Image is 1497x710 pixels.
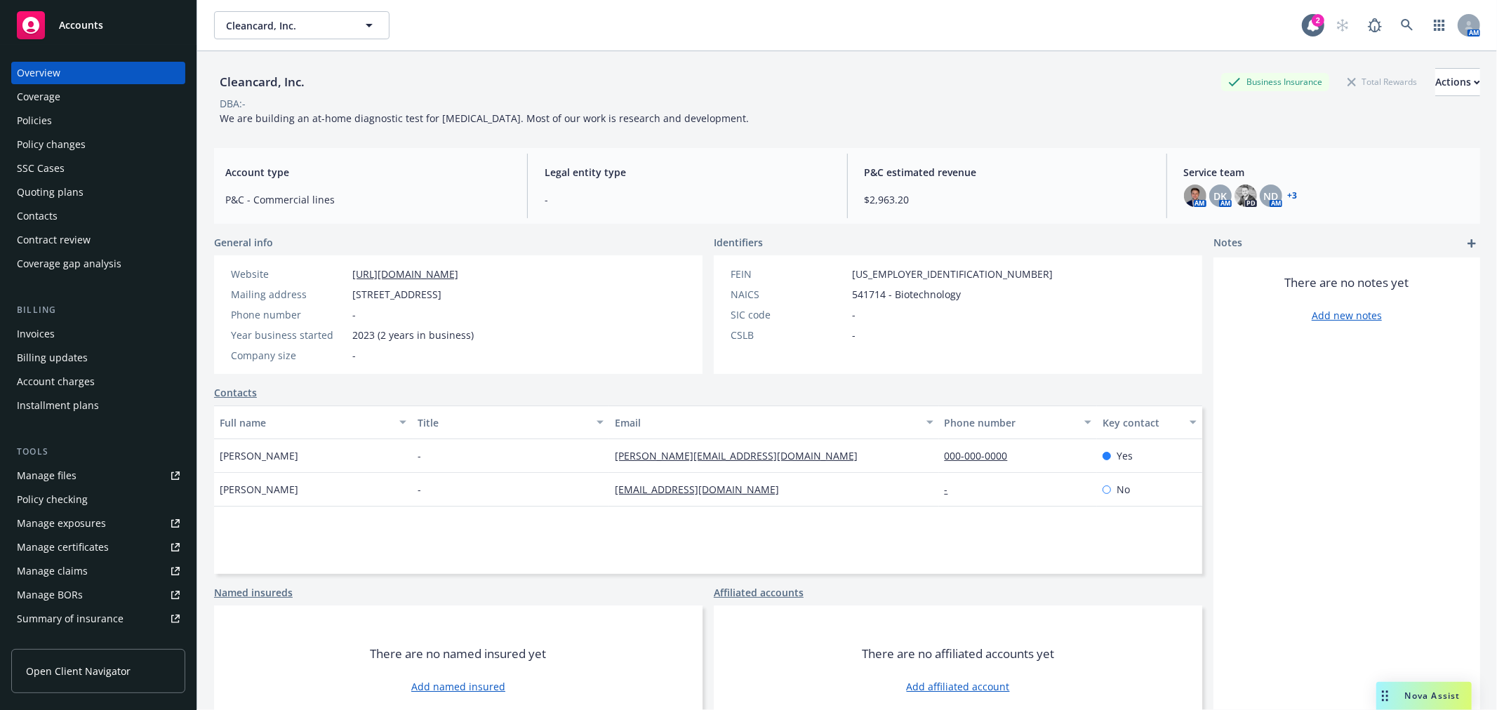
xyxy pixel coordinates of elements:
span: [STREET_ADDRESS] [352,287,441,302]
div: Manage claims [17,560,88,582]
a: Summary of insurance [11,608,185,630]
span: Legal entity type [545,165,830,180]
button: Nova Assist [1376,682,1472,710]
span: General info [214,235,273,250]
div: Cleancard, Inc. [214,73,310,91]
div: FEIN [731,267,846,281]
span: [PERSON_NAME] [220,448,298,463]
div: Quoting plans [17,181,84,203]
button: Key contact [1097,406,1202,439]
a: Manage exposures [11,512,185,535]
span: - [352,348,356,363]
div: Policies [17,109,52,132]
span: Accounts [59,20,103,31]
div: Email [615,415,917,430]
div: Policy checking [17,488,88,511]
div: Total Rewards [1340,73,1424,91]
a: Affiliated accounts [714,585,804,600]
span: Identifiers [714,235,763,250]
a: Contract review [11,229,185,251]
a: SSC Cases [11,157,185,180]
div: Invoices [17,323,55,345]
div: CSLB [731,328,846,342]
span: Cleancard, Inc. [226,18,347,33]
div: Year business started [231,328,347,342]
span: - [418,482,421,497]
div: Contacts [17,205,58,227]
a: Add affiliated account [907,679,1010,694]
span: - [352,307,356,322]
span: 541714 - Biotechnology [852,287,961,302]
div: Installment plans [17,394,99,417]
button: Actions [1435,68,1480,96]
div: Summary of insurance [17,608,124,630]
button: Email [609,406,938,439]
button: Full name [214,406,412,439]
span: Nova Assist [1405,690,1461,702]
span: - [852,307,856,322]
a: Overview [11,62,185,84]
a: Add named insured [411,679,505,694]
div: Coverage [17,86,60,108]
a: Invoices [11,323,185,345]
div: Contract review [17,229,91,251]
a: Quoting plans [11,181,185,203]
div: SSC Cases [17,157,65,180]
a: Policies [11,109,185,132]
a: Coverage [11,86,185,108]
span: P&C estimated revenue [865,165,1150,180]
a: Contacts [214,385,257,400]
img: photo [1235,185,1257,207]
span: Account type [225,165,510,180]
div: Billing [11,303,185,317]
a: 000-000-0000 [945,449,1019,462]
div: Business Insurance [1221,73,1329,91]
div: Website [231,267,347,281]
span: - [545,192,830,207]
span: 2023 (2 years in business) [352,328,474,342]
div: 2 [1312,14,1324,27]
a: [EMAIL_ADDRESS][DOMAIN_NAME] [615,483,790,496]
button: Title [412,406,610,439]
div: Manage files [17,464,76,487]
span: Open Client Navigator [26,664,131,678]
div: Account charges [17,370,95,393]
div: Title [418,415,589,430]
button: Cleancard, Inc. [214,11,390,39]
div: Manage exposures [17,512,106,535]
a: Account charges [11,370,185,393]
div: Key contact [1103,415,1181,430]
div: Billing updates [17,347,88,369]
span: We are building an at-home diagnostic test for [MEDICAL_DATA]. Most of our work is research and d... [220,112,749,125]
a: Installment plans [11,394,185,417]
a: Policy changes [11,133,185,156]
a: Named insureds [214,585,293,600]
a: Report a Bug [1361,11,1389,39]
a: add [1463,235,1480,252]
span: Notes [1213,235,1242,252]
div: Drag to move [1376,682,1394,710]
div: Overview [17,62,60,84]
span: DK [1213,189,1227,203]
span: Service team [1184,165,1469,180]
div: DBA: - [220,96,246,111]
a: +3 [1288,192,1298,200]
a: Search [1393,11,1421,39]
span: P&C - Commercial lines [225,192,510,207]
span: - [852,328,856,342]
span: No [1117,482,1130,497]
a: Coverage gap analysis [11,253,185,275]
a: [PERSON_NAME][EMAIL_ADDRESS][DOMAIN_NAME] [615,449,869,462]
button: Phone number [939,406,1097,439]
a: Start snowing [1329,11,1357,39]
div: Mailing address [231,287,347,302]
span: $2,963.20 [865,192,1150,207]
a: Manage certificates [11,536,185,558]
a: Manage files [11,464,185,487]
a: [URL][DOMAIN_NAME] [352,267,458,281]
div: Actions [1435,69,1480,95]
a: Policy checking [11,488,185,511]
div: Policy changes [17,133,86,156]
a: Manage BORs [11,584,185,606]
